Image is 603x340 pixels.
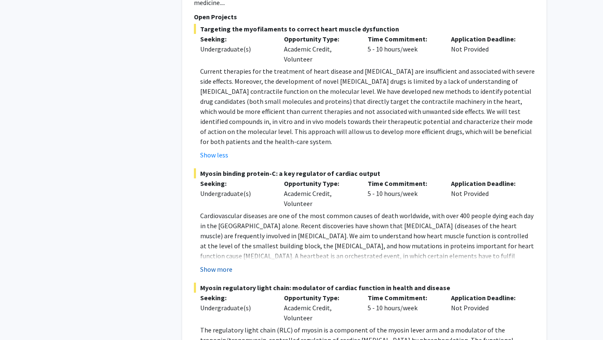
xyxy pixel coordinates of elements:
p: Application Deadline: [451,178,522,188]
p: Time Commitment: [368,293,439,303]
div: 5 - 10 hours/week [361,34,445,64]
p: Opportunity Type: [284,293,355,303]
div: Academic Credit, Volunteer [278,293,361,323]
p: Application Deadline: [451,34,522,44]
p: Time Commitment: [368,34,439,44]
p: Time Commitment: [368,178,439,188]
div: Undergraduate(s) [200,188,271,198]
div: 5 - 10 hours/week [361,178,445,209]
span: Targeting the myofilaments to correct heart muscle dysfunction [194,24,535,34]
div: Academic Credit, Volunteer [278,178,361,209]
div: Not Provided [445,178,528,209]
iframe: Chat [6,302,36,334]
span: Myosin regulatory light chain: modulator of cardiac function in health and disease [194,283,535,293]
p: Seeking: [200,293,271,303]
div: Undergraduate(s) [200,44,271,54]
div: 5 - 10 hours/week [361,293,445,323]
span: Cardiovascular diseases are one of the most common causes of death worldwide, with over 400 peopl... [200,211,534,280]
button: Show more [200,264,232,274]
p: Open Projects [194,12,535,22]
p: Application Deadline: [451,293,522,303]
div: Not Provided [445,293,528,323]
div: Not Provided [445,34,528,64]
div: Undergraduate(s) [200,303,271,313]
span: Myosin binding protein-C: a key regulator of cardiac output [194,168,535,178]
p: Opportunity Type: [284,178,355,188]
button: Show less [200,150,228,160]
div: Academic Credit, Volunteer [278,34,361,64]
p: Seeking: [200,178,271,188]
p: Opportunity Type: [284,34,355,44]
p: Seeking: [200,34,271,44]
span: Current therapies for the treatment of heart disease and [MEDICAL_DATA] are insufficient and asso... [200,67,535,146]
